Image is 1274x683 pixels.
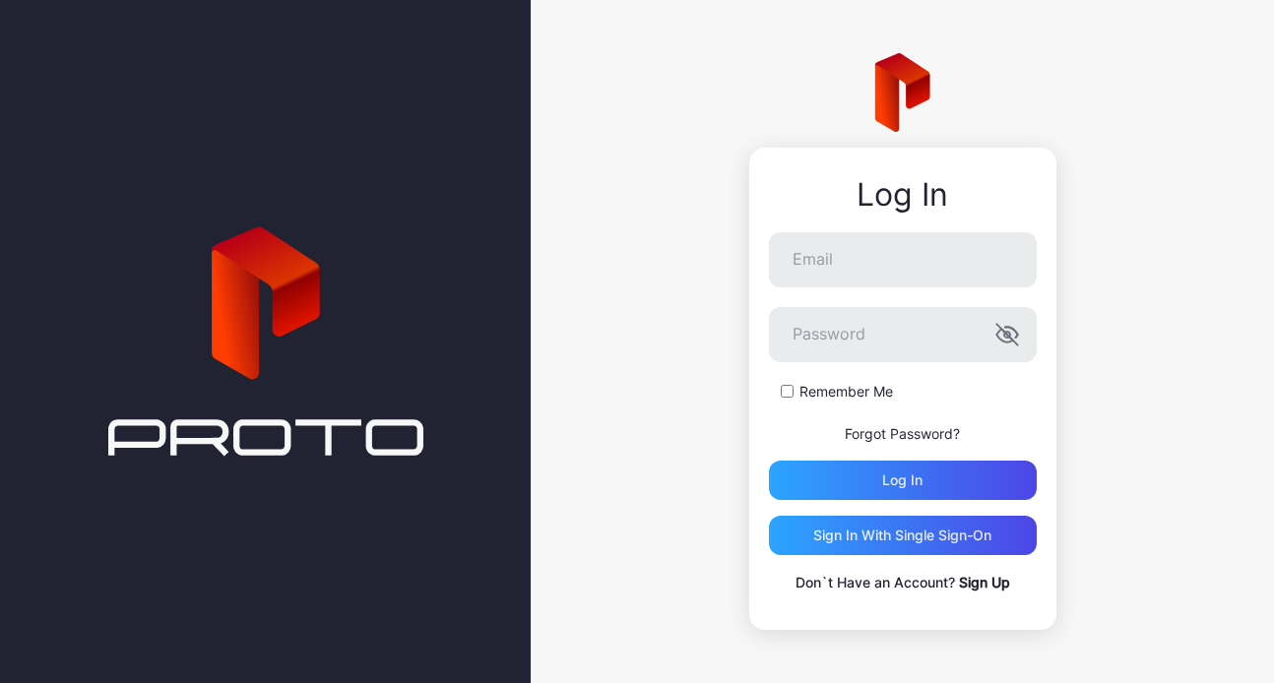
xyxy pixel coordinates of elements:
a: Forgot Password? [845,425,960,442]
a: Sign Up [959,574,1010,590]
div: Log in [882,472,923,488]
input: Password [769,307,1037,362]
input: Email [769,232,1037,287]
label: Remember Me [799,382,893,402]
button: Log in [769,461,1037,500]
p: Don`t Have an Account? [769,571,1037,594]
button: Sign in With Single Sign-On [769,516,1037,555]
div: Sign in With Single Sign-On [813,528,991,543]
button: Password [995,323,1019,346]
div: Log In [769,177,1037,213]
